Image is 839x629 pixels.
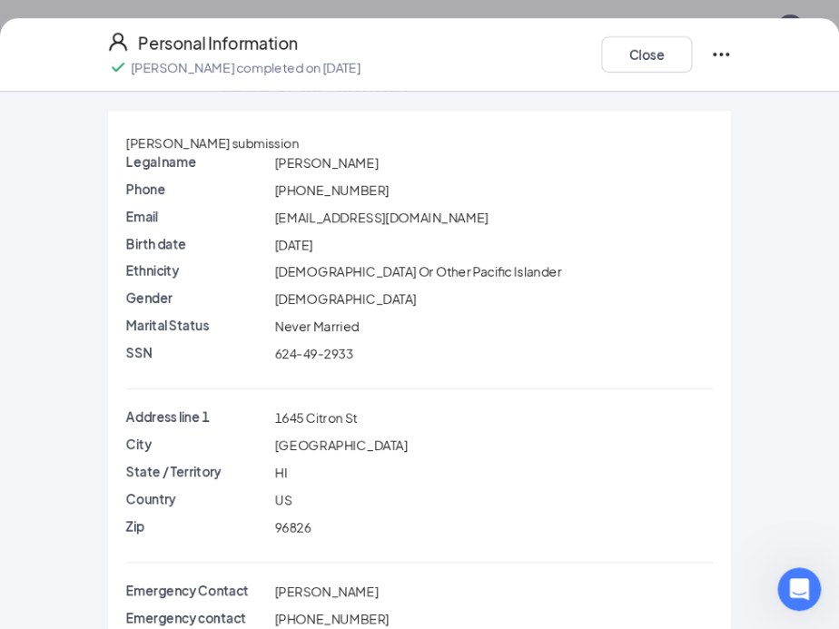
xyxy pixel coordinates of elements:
span: [PHONE_NUMBER] [275,610,390,626]
button: go back [12,7,46,42]
span: [DEMOGRAPHIC_DATA] [275,290,417,307]
span: [PERSON_NAME] submission [126,134,299,151]
p: City [126,435,268,453]
div: Hi [PERSON_NAME], I hope you're doing well. 😊 Since I haven’t heard back from you, I’ll be closin... [15,160,298,430]
p: Address line 1 [126,408,268,426]
span: US [275,491,292,507]
iframe: Intercom live chat [777,567,821,611]
p: Ethnicity [126,261,268,280]
div: [DATE] [15,135,349,160]
svg: Checkmark [107,56,129,78]
button: Close [601,36,692,73]
button: Gif picker [57,490,72,505]
p: Emergency Contact [126,581,268,599]
a: [URL][DOMAIN_NAME] [89,332,231,347]
p: Legal name [126,152,268,171]
p: Email [126,207,268,225]
textarea: Message… [15,452,348,483]
span: 624-49-2933 [275,345,353,361]
svg: User [107,31,129,53]
h1: Fin [88,9,110,23]
p: [PERSON_NAME] completed on [DATE] [131,58,360,76]
p: Country [126,489,268,507]
a: [PERSON_NAME] - Assign Offer Letter [30,62,333,100]
span: [EMAIL_ADDRESS][DOMAIN_NAME] [275,209,489,225]
p: Birth date [126,234,268,252]
div: Close [319,7,351,40]
p: Marital Status [126,316,268,334]
span: [DATE] [275,236,313,252]
button: Emoji picker [28,490,43,505]
p: Phone [126,180,268,198]
span: [GEOGRAPHIC_DATA] [275,437,408,453]
span: [PHONE_NUMBER] [275,182,390,198]
span: [DEMOGRAPHIC_DATA] Or Other Pacific Islander [275,263,562,280]
button: Home [284,7,319,42]
p: Gender [126,289,268,307]
span: HI [275,464,288,480]
span: [PERSON_NAME] [275,583,379,599]
span: [PERSON_NAME] [275,154,379,171]
span: 96826 [275,518,311,535]
p: SSN [126,343,268,361]
h4: Personal Information [138,31,298,56]
button: Send a message… [311,483,341,512]
p: The team can also help [88,23,226,41]
img: Profile image for Fin [52,10,81,39]
svg: Ellipses [710,44,732,65]
span: Never Married [275,318,360,334]
p: State / Territory [126,462,268,480]
div: CJ says… [15,160,349,445]
div: CJ says… [15,446,349,508]
button: Upload attachment [86,490,101,505]
div: Hi [PERSON_NAME], I hope you're doing well. 😊 Since I haven’t heard back from you, I’ll be closin... [29,171,283,419]
span: 1645 Citron St [275,409,358,426]
p: Zip [126,516,268,535]
span: [PERSON_NAME] - Assign Offer Letter [69,74,318,88]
